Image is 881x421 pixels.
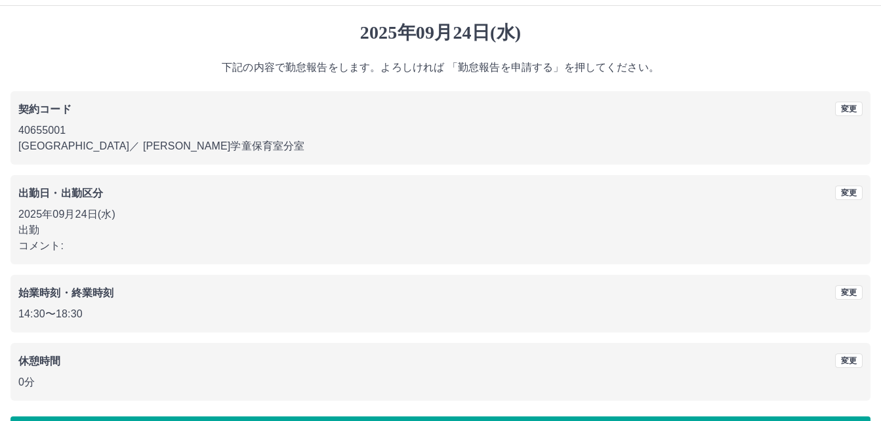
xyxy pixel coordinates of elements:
[18,306,863,322] p: 14:30 〜 18:30
[18,238,863,254] p: コメント:
[18,222,863,238] p: 出勤
[835,186,863,200] button: 変更
[835,353,863,368] button: 変更
[835,285,863,300] button: 変更
[18,188,103,199] b: 出勤日・出勤区分
[18,207,863,222] p: 2025年09月24日(水)
[10,60,871,75] p: 下記の内容で勤怠報告をします。よろしければ 「勤怠報告を申請する」を押してください。
[18,123,863,138] p: 40655001
[835,102,863,116] button: 変更
[10,22,871,44] h1: 2025年09月24日(水)
[18,138,863,154] p: [GEOGRAPHIC_DATA] ／ [PERSON_NAME]学童保育室分室
[18,104,72,115] b: 契約コード
[18,287,113,298] b: 始業時刻・終業時刻
[18,355,61,367] b: 休憩時間
[18,374,863,390] p: 0分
